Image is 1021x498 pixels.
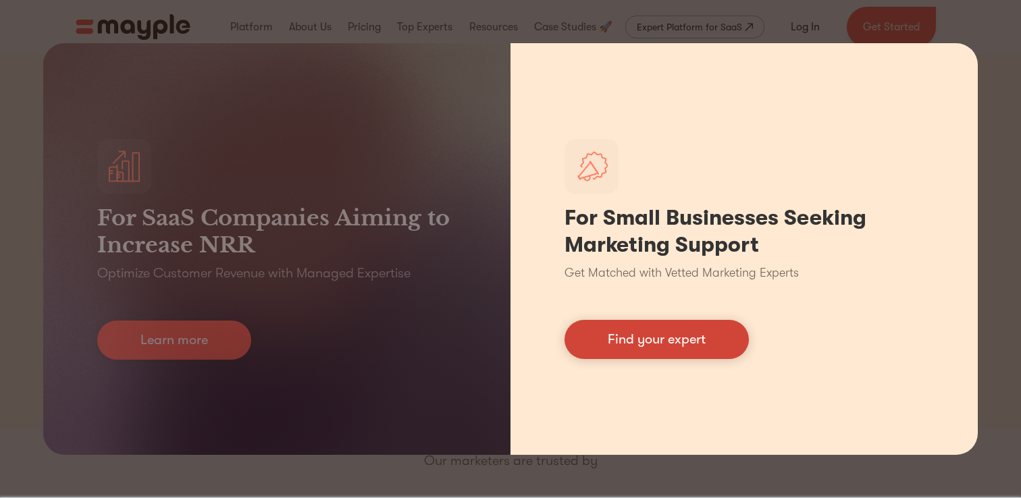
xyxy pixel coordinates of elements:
p: Get Matched with Vetted Marketing Experts [565,264,799,282]
h1: For Small Businesses Seeking Marketing Support [565,204,924,258]
p: Optimize Customer Revenue with Managed Expertise [97,264,411,283]
h3: For SaaS Companies Aiming to Increase NRR [97,204,456,258]
a: Learn more [97,321,251,360]
a: Find your expert [565,320,749,359]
